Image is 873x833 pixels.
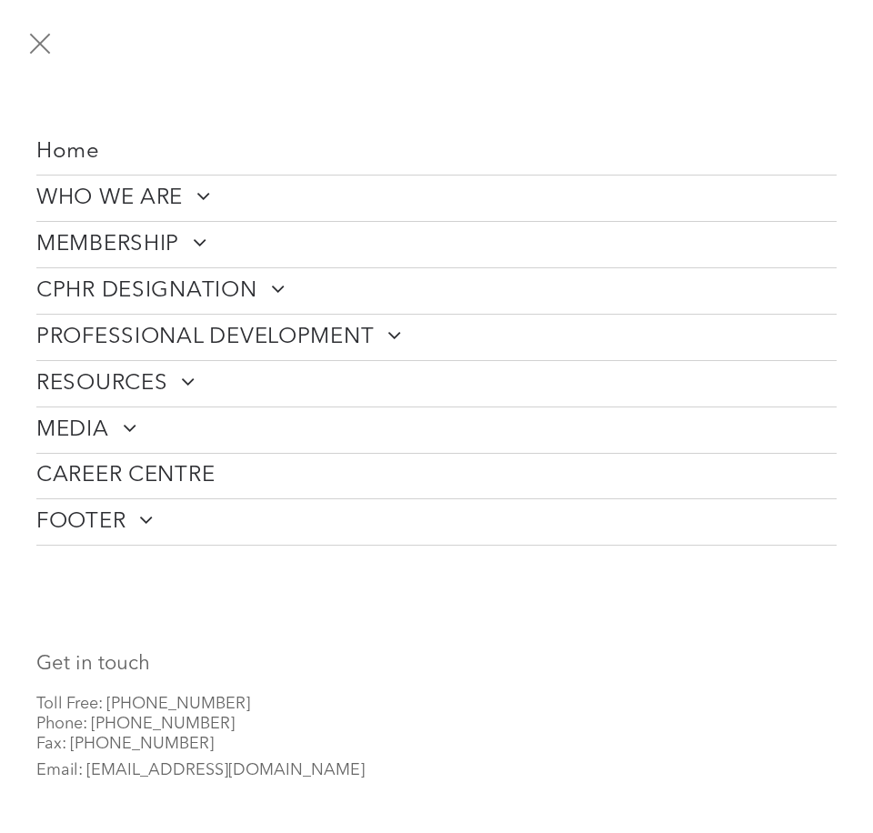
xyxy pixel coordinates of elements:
span: Email: [EMAIL_ADDRESS][DOMAIN_NAME] [36,762,365,778]
a: MEDIA [36,407,837,453]
span: Fax: [PHONE_NUMBER] [36,736,214,752]
a: Home [36,130,837,175]
button: menu [16,20,64,67]
font: Get in touch [36,654,150,674]
span: Phone: [PHONE_NUMBER] [36,716,235,732]
a: WHO WE ARE [36,176,837,221]
a: CPHR DESIGNATION [36,268,837,314]
a: RESOURCES [36,361,837,406]
span: RESOURCES [36,370,196,397]
a: CAREER CENTRE [36,454,837,498]
a: FOOTER [36,499,837,545]
span: Toll Free: [PHONE_NUMBER] [36,696,250,712]
a: MEMBERSHIP [36,222,837,267]
a: PROFESSIONAL DEVELOPMENT [36,315,837,360]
